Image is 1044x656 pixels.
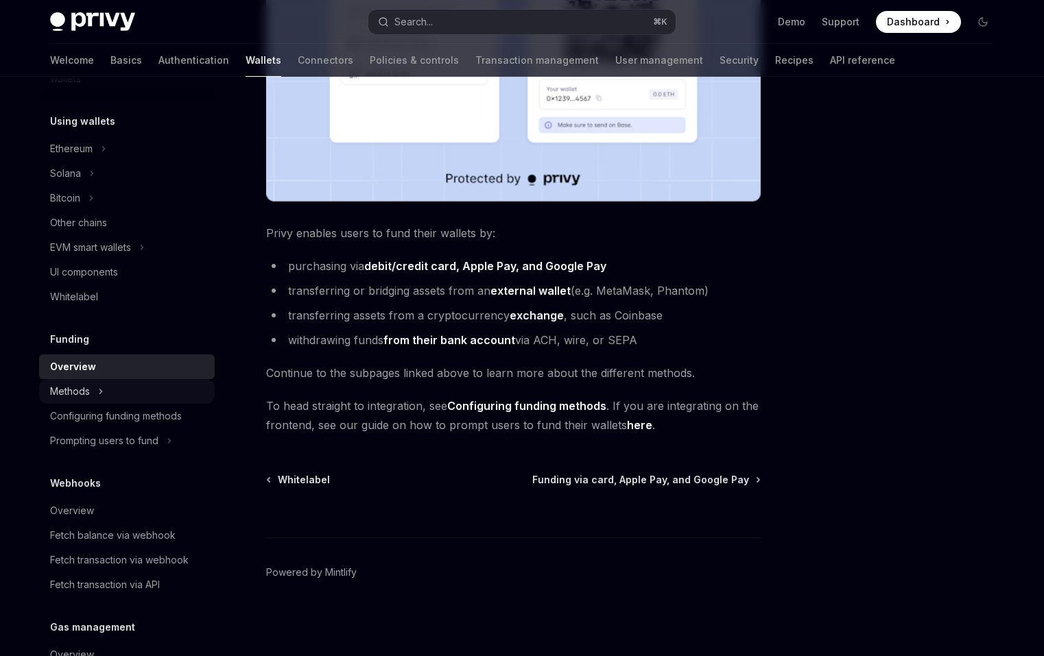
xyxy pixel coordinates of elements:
div: Whitelabel [50,289,98,305]
a: Authentication [158,44,229,77]
a: Transaction management [475,44,599,77]
a: debit/credit card, Apple Pay, and Google Pay [364,259,606,274]
a: Whitelabel [39,284,215,309]
a: Support [822,15,859,29]
div: Other chains [50,215,107,231]
a: Overview [39,354,215,379]
span: Funding via card, Apple Pay, and Google Pay [532,473,749,487]
img: dark logo [50,12,135,32]
a: Wallets [246,44,281,77]
button: Toggle Solana section [39,161,215,186]
a: Powered by Mintlify [266,566,357,579]
li: transferring or bridging assets from an (e.g. MetaMask, Phantom) [266,281,761,300]
a: exchange [510,308,564,323]
a: Dashboard [876,11,961,33]
a: Security [720,44,759,77]
button: Open search [368,10,676,34]
a: Connectors [298,44,353,77]
a: Other chains [39,210,215,235]
div: Fetch balance via webhook [50,527,176,544]
button: Toggle Prompting users to fund section [39,428,215,453]
a: Basics [110,44,142,77]
a: Configuring funding methods [39,404,215,428]
a: Configuring funding methods [447,399,606,413]
a: API reference [830,44,895,77]
span: Privy enables users to fund their wallets by: [266,223,761,243]
div: Ethereum [50,141,93,157]
h5: Using wallets [50,113,115,130]
a: Whitelabel [268,473,330,487]
div: UI components [50,264,118,280]
span: Whitelabel [278,473,330,487]
div: Configuring funding methods [50,408,182,424]
div: Prompting users to fund [50,433,158,449]
div: Fetch transaction via API [50,576,160,593]
div: Overview [50,502,94,519]
div: Methods [50,383,90,400]
a: Welcome [50,44,94,77]
span: ⌘ K [653,16,667,27]
div: Search... [394,14,433,30]
a: Fetch transaction via webhook [39,548,215,572]
a: Fetch transaction via API [39,572,215,597]
a: User management [615,44,703,77]
li: transferring assets from a cryptocurrency , such as Coinbase [266,306,761,325]
h5: Funding [50,331,89,348]
button: Toggle EVM smart wallets section [39,235,215,260]
a: Fetch balance via webhook [39,523,215,548]
a: external wallet [490,284,571,298]
div: EVM smart wallets [50,239,131,256]
strong: exchange [510,308,564,322]
a: from their bank account [383,333,515,348]
strong: debit/credit card, Apple Pay, and Google Pay [364,259,606,273]
a: Funding via card, Apple Pay, and Google Pay [532,473,759,487]
h5: Webhooks [50,475,101,491]
span: Continue to the subpages linked above to learn more about the different methods. [266,363,761,382]
h5: Gas management [50,619,135,635]
div: Solana [50,165,81,182]
span: To head straight to integration, see . If you are integrating on the frontend, see our guide on h... [266,396,761,435]
a: Policies & controls [370,44,459,77]
a: Recipes [775,44,814,77]
div: Overview [50,359,96,375]
div: Bitcoin [50,190,80,206]
li: withdrawing funds via ACH, wire, or SEPA [266,330,761,350]
a: here [627,418,652,433]
button: Toggle Bitcoin section [39,186,215,210]
a: UI components [39,260,215,284]
a: Overview [39,498,215,523]
button: Toggle Methods section [39,379,215,404]
a: Demo [778,15,805,29]
span: Dashboard [887,15,940,29]
li: purchasing via [266,256,761,276]
button: Toggle dark mode [972,11,994,33]
button: Toggle Ethereum section [39,136,215,161]
div: Fetch transaction via webhook [50,552,189,568]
